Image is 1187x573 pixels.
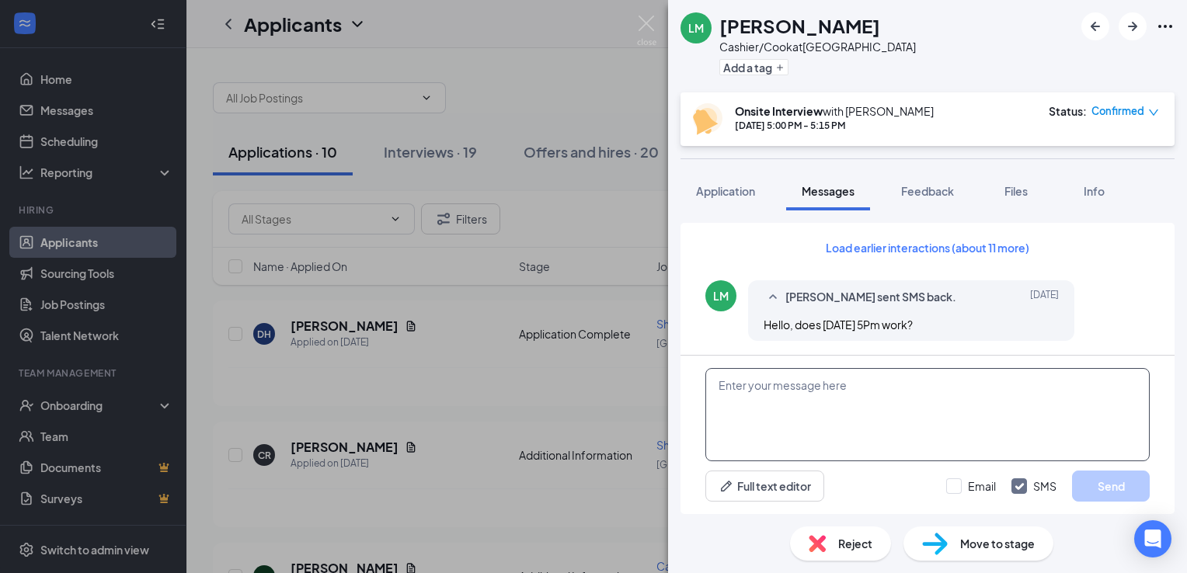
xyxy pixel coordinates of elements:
div: Open Intercom Messenger [1134,520,1171,557]
span: Application [696,184,755,198]
span: Files [1004,184,1028,198]
svg: ArrowLeftNew [1086,17,1105,36]
span: Move to stage [960,535,1035,552]
div: Cashier/Cook at [GEOGRAPHIC_DATA] [719,39,916,54]
div: Status : [1049,103,1087,119]
span: Confirmed [1091,103,1144,119]
span: Feedback [901,184,954,198]
span: [PERSON_NAME] sent SMS back. [785,288,956,307]
button: ArrowLeftNew [1081,12,1109,40]
span: Reject [838,535,872,552]
button: PlusAdd a tag [719,59,788,75]
span: [DATE] [1030,288,1059,307]
div: with [PERSON_NAME] [735,103,934,119]
svg: ArrowRight [1123,17,1142,36]
span: Hello, does [DATE] 5Pm work? [764,318,913,332]
div: LM [713,288,729,304]
svg: Plus [775,63,785,72]
b: Onsite Interview [735,104,823,118]
svg: Ellipses [1156,17,1175,36]
button: Send [1072,471,1150,502]
svg: SmallChevronUp [764,288,782,307]
h1: [PERSON_NAME] [719,12,880,39]
span: Messages [802,184,855,198]
button: ArrowRight [1119,12,1147,40]
span: Info [1084,184,1105,198]
button: Full text editorPen [705,471,824,502]
span: down [1148,107,1159,118]
button: Load earlier interactions (about 11 more) [813,235,1043,260]
div: LM [688,20,704,36]
div: [DATE] 5:00 PM - 5:15 PM [735,119,934,132]
svg: Pen [719,478,734,494]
